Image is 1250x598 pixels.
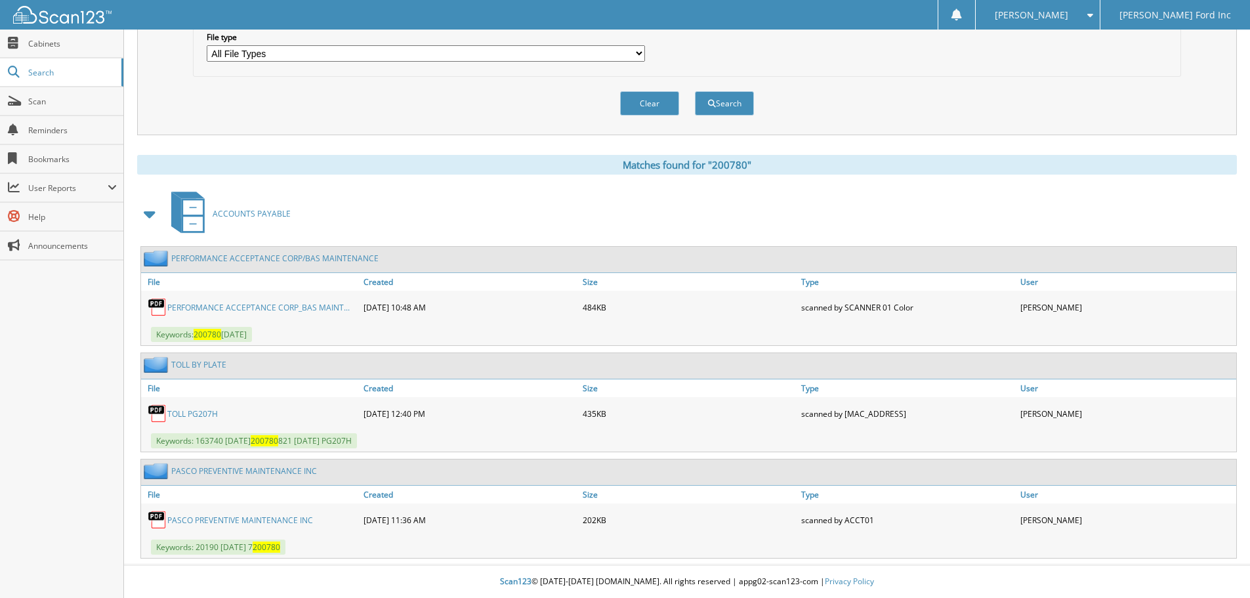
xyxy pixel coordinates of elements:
div: 484KB [579,294,799,320]
span: Announcements [28,240,117,251]
a: Type [798,486,1017,503]
span: Keywords: [DATE] [151,327,252,342]
span: [PERSON_NAME] Ford Inc [1119,11,1231,19]
span: 200780 [253,542,280,553]
div: scanned by ACCT01 [798,507,1017,533]
a: Created [360,273,579,291]
div: [DATE] 11:36 AM [360,507,579,533]
span: Scan123 [500,576,531,587]
span: Bookmarks [28,154,117,165]
a: Size [579,273,799,291]
span: Reminders [28,125,117,136]
img: PDF.png [148,297,167,317]
a: Created [360,486,579,503]
a: Privacy Policy [825,576,874,587]
span: 200780 [251,435,278,446]
button: Clear [620,91,679,116]
span: [PERSON_NAME] [995,11,1068,19]
a: File [141,273,360,291]
a: User [1017,379,1236,397]
a: Type [798,379,1017,397]
a: TOLL BY PLATE [171,359,226,370]
span: User Reports [28,182,108,194]
a: File [141,486,360,503]
div: Matches found for "200780" [137,155,1237,175]
span: 200780 [194,329,221,340]
span: Keywords: 163740 [DATE] 821 [DATE] PG207H [151,433,357,448]
a: Type [798,273,1017,291]
img: folder2.png [144,250,171,267]
a: TOLL PG207H [167,408,218,419]
img: PDF.png [148,510,167,530]
a: Created [360,379,579,397]
a: User [1017,273,1236,291]
a: PERFORMANCE ACCEPTANCE CORP/BAS MAINTENANCE [171,253,379,264]
label: File type [207,32,645,43]
img: scan123-logo-white.svg [13,6,112,24]
a: PASCO PREVENTIVE MAINTENANCE INC [171,465,317,477]
div: [DATE] 12:40 PM [360,400,579,427]
span: Help [28,211,117,223]
a: PASCO PREVENTIVE MAINTENANCE INC [167,515,313,526]
a: Size [579,379,799,397]
img: folder2.png [144,356,171,373]
div: [DATE] 10:48 AM [360,294,579,320]
img: folder2.png [144,463,171,479]
a: PERFORMANCE ACCEPTANCE CORP_BAS MAINT... [167,302,350,313]
a: ACCOUNTS PAYABLE [163,188,291,240]
div: © [DATE]-[DATE] [DOMAIN_NAME]. All rights reserved | appg02-scan123-com | [124,566,1250,598]
div: scanned by [MAC_ADDRESS] [798,400,1017,427]
span: Keywords: 20190 [DATE] 7 [151,540,285,555]
a: File [141,379,360,397]
div: [PERSON_NAME] [1017,507,1236,533]
a: Size [579,486,799,503]
span: ACCOUNTS PAYABLE [213,208,291,219]
span: Cabinets [28,38,117,49]
button: Search [695,91,754,116]
img: PDF.png [148,404,167,423]
div: [PERSON_NAME] [1017,400,1236,427]
span: Search [28,67,115,78]
div: 435KB [579,400,799,427]
div: [PERSON_NAME] [1017,294,1236,320]
a: User [1017,486,1236,503]
span: Scan [28,96,117,107]
div: 202KB [579,507,799,533]
div: scanned by SCANNER 01 Color [798,294,1017,320]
